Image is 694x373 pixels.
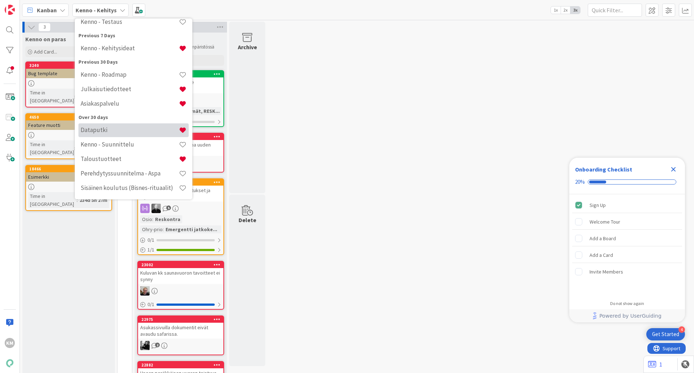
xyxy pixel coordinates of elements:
div: Footer [569,309,685,322]
div: 22975Asukassivuilla dokumentit eivät avaudu safarissa. [138,316,223,339]
span: 0 / 1 [147,236,154,244]
span: 0 / 1 [147,301,154,308]
div: 18466 [26,166,111,172]
div: 23002 [138,262,223,268]
h4: Asiakaspalvelu [81,100,179,107]
div: Sign Up is complete. [572,197,682,213]
div: MV [138,204,223,213]
span: 2 [155,343,160,347]
div: 3240Bug template [26,62,111,78]
div: Osio [140,215,152,223]
div: Checklist Container [569,158,685,322]
span: Kanban [37,6,57,14]
div: Previous 7 Days [78,32,189,39]
div: Checklist progress: 20% [575,179,679,185]
div: Checklist items [569,194,685,296]
div: Delete [239,216,256,224]
div: 23002Kuluvan kk saunavuoron tavoitteet ei synny [138,262,223,284]
span: : [74,144,75,152]
img: KM [140,341,150,350]
div: 4650Feature muotti [26,114,111,130]
div: Emergentti jatkoke... [164,225,219,233]
h4: Perehdytyssuunnitelma - Aspa [81,170,179,177]
div: Feature muotti [26,120,111,130]
div: KM [138,341,223,350]
a: 18466EsimerkkiTime in [GEOGRAPHIC_DATA]:234d 5h 27m [25,165,112,211]
a: Powered by UserGuiding [573,309,681,322]
span: Kenno on paras [25,35,66,43]
div: Get Started [652,331,679,338]
b: Kenno - Kehitys [76,7,117,14]
div: Time in [GEOGRAPHIC_DATA] [28,192,77,208]
h4: Kenno - Testaus [81,18,179,25]
div: Previous 30 Days [78,58,189,66]
h4: Taloustuotteet [81,155,179,162]
div: Kuluvan kk saunavuoron tavoitteet ei synny [138,268,223,284]
a: 17799Maksumuistutusten asetukset ja rajaaminenMVOsio:ReskontraOhry-prio:Emergentti jatkoke...0/11/1 [137,178,224,255]
div: Onboarding Checklist [575,165,632,174]
input: Quick Filter... [588,4,642,17]
div: 4650 [29,115,111,120]
div: 1/1 [138,245,223,254]
span: 1x [551,7,561,14]
span: : [163,225,164,233]
div: Invite Members is incomplete. [572,264,682,280]
span: Powered by UserGuiding [599,311,661,320]
h4: Kenno - Suunnittelu [81,141,179,148]
span: Add Card... [34,48,57,55]
a: 4650Feature muottiTime in [GEOGRAPHIC_DATA]:1013d 1h 10m [25,113,112,159]
div: Invite Members [590,267,623,276]
h4: Dataputki [81,126,179,133]
div: 20% [575,179,585,185]
div: Ohry-prio [140,225,163,233]
span: 5 [166,205,171,210]
a: 22975Asukassivuilla dokumentit eivät avaudu safarissa.KM [137,315,224,355]
div: Close Checklist [668,164,679,175]
div: Asukassivuilla dokumentit eivät avaudu safarissa. [138,323,223,339]
div: 22975 [141,317,223,322]
img: Visit kanbanzone.com [5,5,15,15]
div: JH [138,286,223,296]
div: 3240 [29,63,111,68]
span: : [74,93,75,101]
div: Time in [GEOGRAPHIC_DATA] [28,140,74,156]
a: 23002Kuluvan kk saunavuoron tavoitteet ei synnyJH0/1 [137,261,224,310]
div: 0/1 [138,300,223,309]
div: 22882 [141,363,223,368]
div: Add a Card is incomplete. [572,247,682,263]
h4: Sisäinen koulutus (Bisnes-rituaalit) [81,184,179,191]
span: 3x [570,7,580,14]
span: 2x [561,7,570,14]
div: Open Get Started checklist, remaining modules: 4 [646,328,685,340]
img: avatar [5,358,15,368]
span: : [152,215,153,223]
div: Time in [GEOGRAPHIC_DATA] [28,89,74,105]
div: 3240 [26,62,111,69]
span: 1 / 1 [147,246,154,254]
div: Archive [238,43,257,51]
span: Support [15,1,33,10]
div: 234d 5h 27m [78,196,109,204]
a: 1 [648,360,662,369]
div: Do not show again [610,301,644,306]
div: 0/1 [138,236,223,245]
div: Bug template [26,69,111,78]
img: JH [140,286,150,296]
div: Sign Up [590,201,606,209]
div: 18466Esimerkki [26,166,111,182]
div: Welcome Tour [590,217,620,226]
div: Reskontra [153,215,182,223]
span: 3 [38,23,51,31]
div: 18466 [29,166,111,171]
a: 3240Bug templateTime in [GEOGRAPHIC_DATA]:1207d 23h 3m [25,62,112,107]
div: KM [5,338,15,348]
div: Add a Board [590,234,616,243]
div: Add a Board is incomplete. [572,230,682,246]
div: 4650 [26,114,111,120]
div: Add a Card [590,251,613,259]
div: 23002 [141,262,223,267]
div: Esimerkki [26,172,111,182]
h4: Julkaisutiedotteet [81,85,179,93]
div: 22975 [138,316,223,323]
div: Over 30 days [78,114,189,121]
